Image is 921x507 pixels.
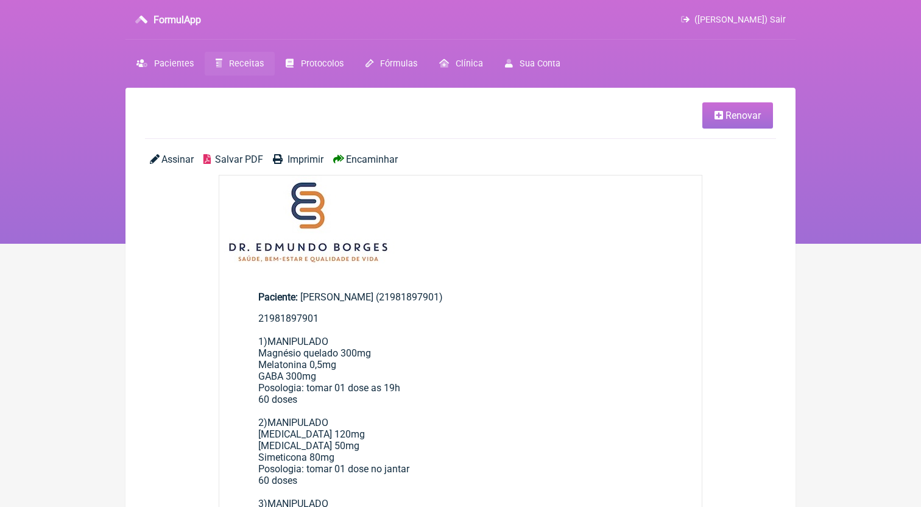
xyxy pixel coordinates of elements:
span: Assinar [161,154,194,165]
span: ([PERSON_NAME]) Sair [694,15,786,25]
span: Imprimir [288,154,323,165]
a: Receitas [205,52,275,76]
div: [PERSON_NAME] (21981897901) [258,291,663,303]
span: Fórmulas [380,58,417,69]
span: Renovar [725,110,761,121]
a: Protocolos [275,52,354,76]
a: Encaminhar [333,154,398,165]
span: Pacientes [154,58,194,69]
a: Fórmulas [355,52,428,76]
a: Salvar PDF [203,154,263,165]
h3: FormulApp [153,14,201,26]
a: Renovar [702,102,773,129]
a: ([PERSON_NAME]) Sair [681,15,786,25]
span: Clínica [456,58,483,69]
img: 2Q== [219,175,397,269]
a: Pacientes [125,52,205,76]
span: Encaminhar [346,154,398,165]
span: Salvar PDF [215,154,263,165]
a: Assinar [150,154,194,165]
span: Receitas [229,58,264,69]
span: Sua Conta [520,58,560,69]
span: Protocolos [301,58,344,69]
a: Imprimir [273,154,323,165]
a: Sua Conta [494,52,571,76]
a: Clínica [428,52,494,76]
span: Paciente: [258,291,298,303]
